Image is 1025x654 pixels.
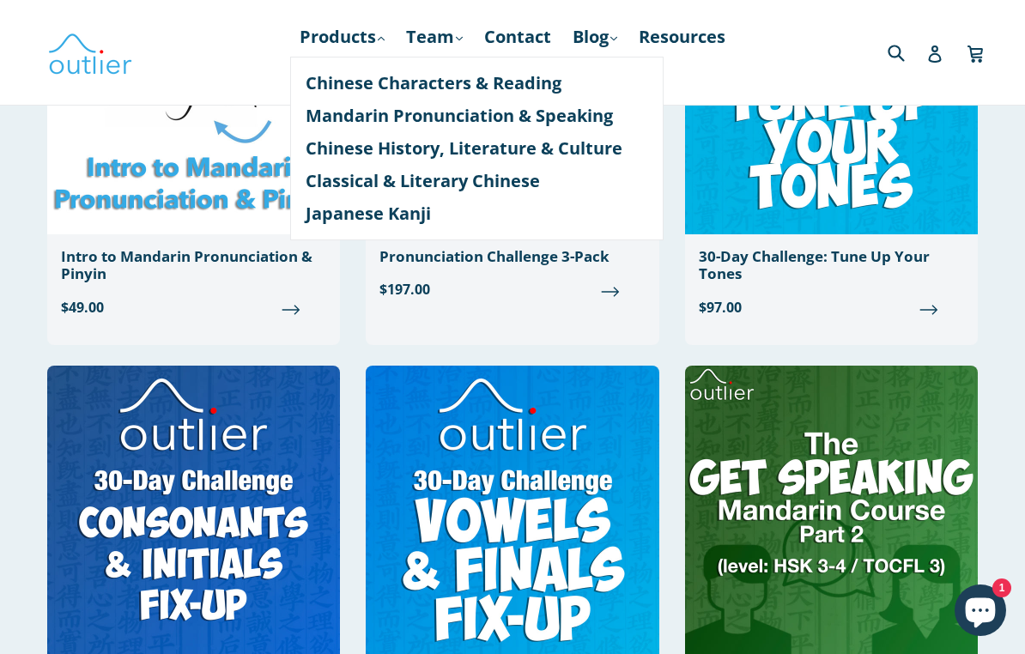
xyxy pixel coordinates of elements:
a: Team [397,21,471,52]
inbox-online-store-chat: Shopify online store chat [949,584,1011,640]
span: $49.00 [61,297,326,318]
div: Intro to Mandarin Pronunciation & Pinyin [61,248,326,283]
img: Outlier Linguistics [47,27,133,77]
a: Blog [564,21,626,52]
a: Contact [476,21,560,52]
a: Mandarin Pronunciation & Speaking [306,100,648,132]
a: Chinese Characters & Reading [306,67,648,100]
span: $97.00 [699,297,964,318]
a: Products [291,21,393,52]
input: Search [883,34,931,70]
div: 30-Day Challenge: Tune Up Your Tones [699,248,964,283]
div: Pronunciation Challenge 3-Pack [379,248,645,265]
a: Chinese History, Literature & Culture [306,132,648,165]
a: Classical & Literary Chinese [306,165,648,197]
span: $197.00 [379,279,645,300]
a: Japanese Kanji [306,197,648,230]
a: Course Login [450,52,576,83]
a: Resources [630,21,734,52]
